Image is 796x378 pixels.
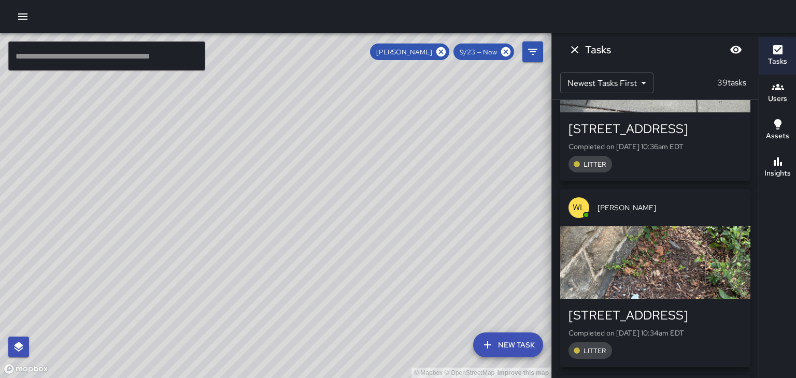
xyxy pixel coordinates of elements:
button: Insights [759,149,796,186]
p: Completed on [DATE] 10:36am EDT [568,141,742,152]
button: Users [759,75,796,112]
button: New Task [473,332,543,357]
div: [STREET_ADDRESS] [568,307,742,324]
span: LITTER [577,346,612,355]
span: LITTER [577,160,612,169]
h6: Tasks [768,56,787,67]
button: Filters [522,41,543,62]
div: [PERSON_NAME] [370,43,449,60]
button: Tasks [759,37,796,75]
h6: Insights [764,168,791,179]
div: [STREET_ADDRESS] [568,121,742,137]
span: [PERSON_NAME] [370,48,438,56]
h6: Users [768,93,787,105]
p: WL [573,201,585,214]
span: 9/23 — Now [453,48,503,56]
button: Assets [759,112,796,149]
h6: Assets [766,130,789,142]
div: 9/23 — Now [453,43,514,60]
p: Completed on [DATE] 10:34am EDT [568,328,742,338]
button: Dismiss [564,39,585,60]
p: 39 tasks [713,77,750,89]
span: [PERSON_NAME] [598,202,742,213]
h6: Tasks [585,41,611,58]
div: Newest Tasks First [560,72,653,93]
button: WL[PERSON_NAME][STREET_ADDRESS]Completed on [DATE] 10:34am EDTLITTER [560,189,750,367]
button: Blur [726,39,746,60]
